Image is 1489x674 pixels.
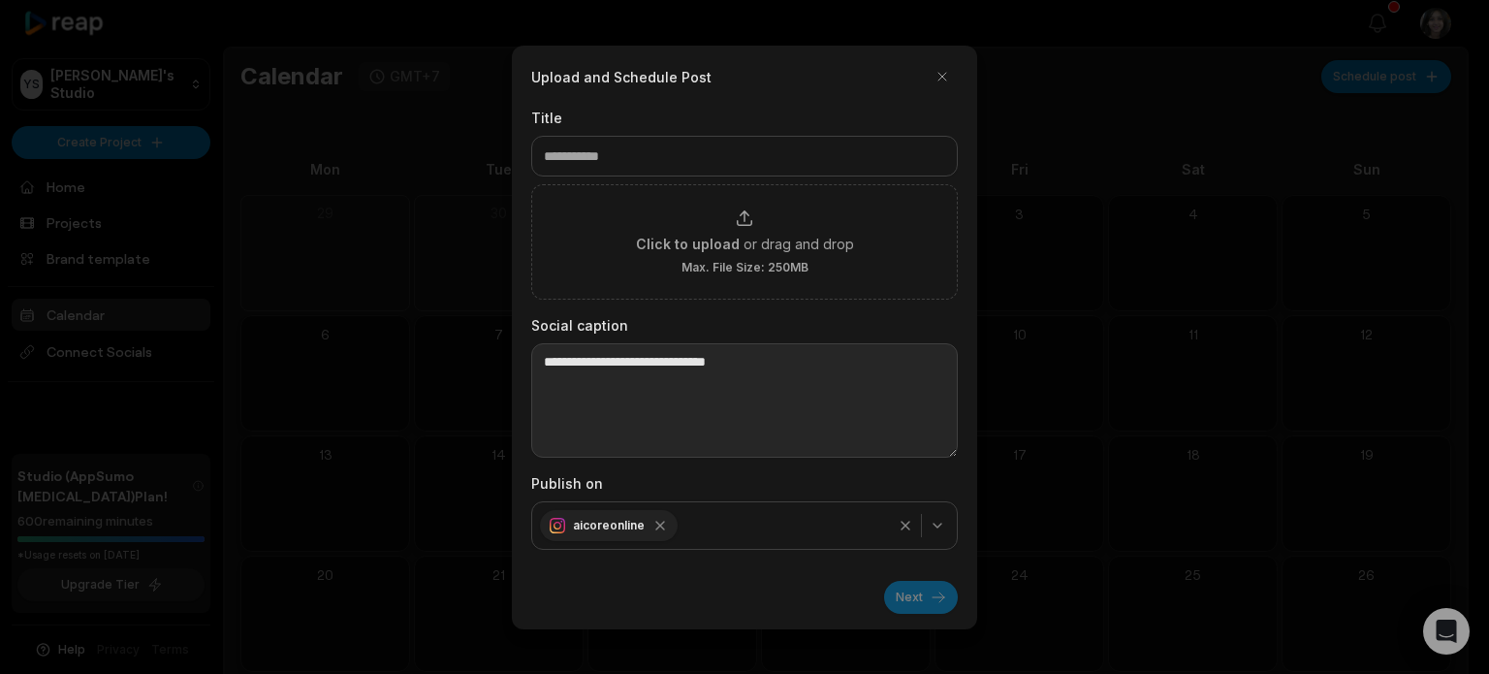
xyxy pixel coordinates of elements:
[531,66,712,86] h2: Upload and Schedule Post
[531,108,958,128] label: Title
[531,315,958,336] label: Social caption
[540,510,678,541] div: aicoreonline
[531,473,958,494] label: Publish on
[744,234,854,254] span: or drag and drop
[531,501,958,550] button: aicoreonline
[636,234,740,254] span: Click to upload
[681,260,808,275] span: Max. File Size: 250MB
